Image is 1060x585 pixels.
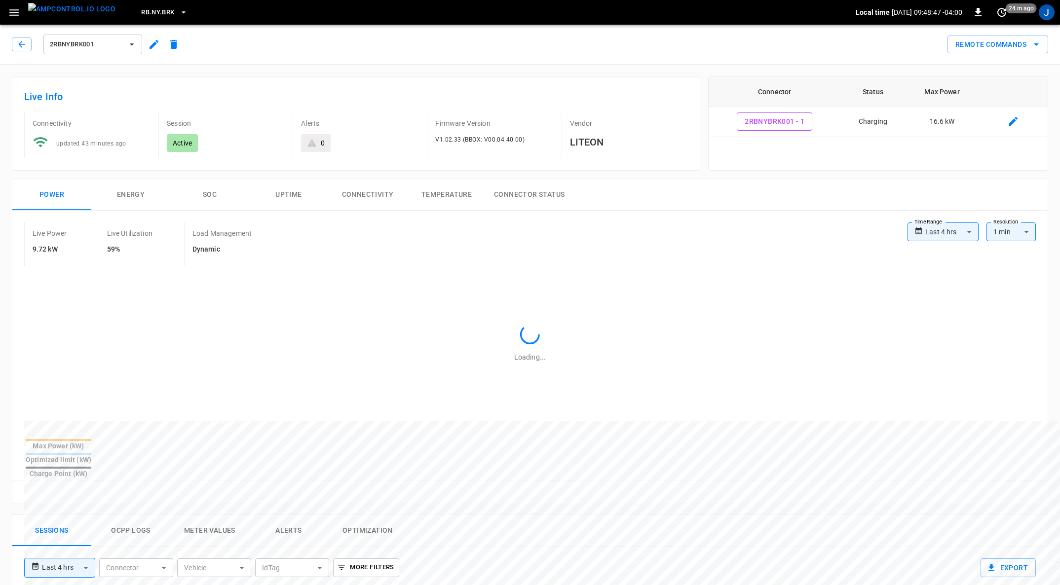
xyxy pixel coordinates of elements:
[570,118,688,128] p: Vendor
[56,140,126,147] span: updated 43 minutes ago
[321,138,325,148] div: 0
[981,558,1036,577] button: Export
[301,118,419,128] p: Alerts
[407,179,486,211] button: Temperature
[33,228,67,238] p: Live Power
[514,353,546,361] span: Loading...
[993,218,1018,226] label: Resolution
[570,134,688,150] h6: LITEON
[737,112,812,131] button: 2RBNYBRK001 - 1
[33,244,67,255] h6: 9.72 kW
[486,179,572,211] button: Connector Status
[333,558,399,577] button: More Filters
[167,118,285,128] p: Session
[841,77,906,107] th: Status
[42,558,95,577] div: Last 4 hrs
[905,107,979,137] td: 16.6 kW
[709,77,841,107] th: Connector
[435,136,525,143] span: V1.02.33 (BBOX: V00.04.40.00)
[435,118,553,128] p: Firmware Version
[249,515,328,547] button: Alerts
[249,179,328,211] button: Uptime
[1006,3,1037,13] span: 24 m ago
[33,118,151,128] p: Connectivity
[170,179,249,211] button: SOC
[192,244,252,255] h6: Dynamic
[947,36,1048,54] div: remote commands options
[986,222,1036,241] div: 1 min
[1039,4,1055,20] div: profile-icon
[328,515,407,547] button: Optimization
[841,107,906,137] td: Charging
[12,515,91,547] button: Sessions
[107,244,152,255] h6: 59%
[856,7,890,17] p: Local time
[24,89,688,105] h6: Live Info
[173,138,192,148] p: Active
[50,39,123,50] span: 2RBNYBRK001
[43,35,142,54] button: 2RBNYBRK001
[141,7,174,18] span: RB.NY.BRK
[91,179,170,211] button: Energy
[12,179,91,211] button: Power
[925,222,979,241] div: Last 4 hrs
[994,4,1010,20] button: set refresh interval
[91,515,170,547] button: Ocpp logs
[328,179,407,211] button: Connectivity
[28,3,115,15] img: ampcontrol.io logo
[914,218,942,226] label: Time Range
[892,7,962,17] p: [DATE] 09:48:47 -04:00
[170,515,249,547] button: Meter Values
[107,228,152,238] p: Live Utilization
[709,77,1048,137] table: connector table
[905,77,979,107] th: Max Power
[947,36,1048,54] button: Remote Commands
[192,228,252,238] p: Load Management
[137,3,191,22] button: RB.NY.BRK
